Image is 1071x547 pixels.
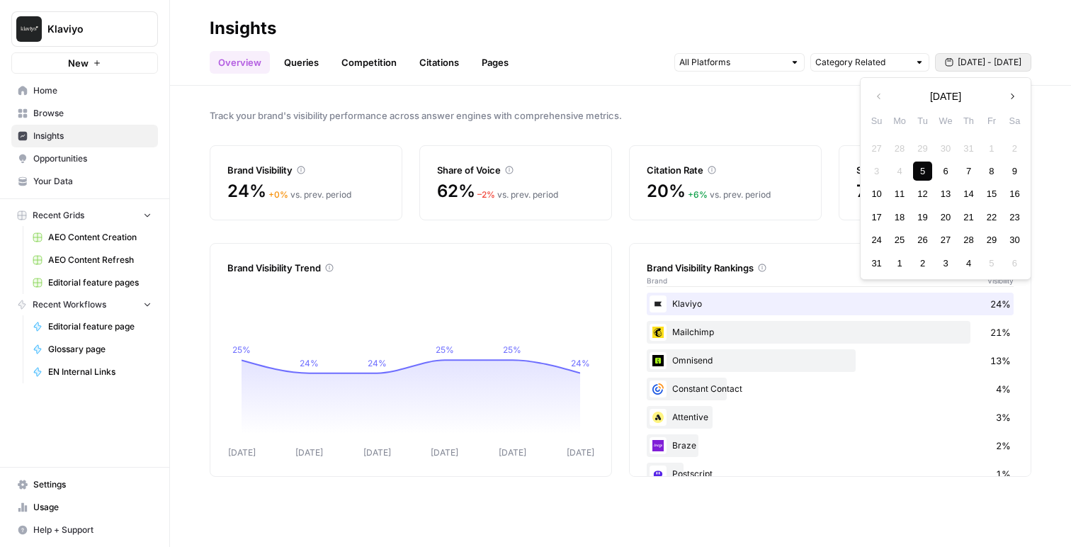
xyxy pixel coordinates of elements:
[936,111,955,130] div: We
[913,254,932,273] div: Choose Tuesday, September 2nd, 2025
[867,139,886,158] div: Not available Sunday, July 27th, 2025
[477,188,558,201] div: vs. prev. period
[890,230,909,249] div: Choose Monday, August 25th, 2025
[1005,162,1024,181] div: Choose Saturday, August 9th, 2025
[913,208,932,227] div: Choose Tuesday, August 19th, 2025
[647,261,1014,275] div: Brand Visibility Rankings
[936,139,955,158] div: Not available Wednesday, July 30th, 2025
[571,358,590,368] tspan: 24%
[936,184,955,203] div: Choose Wednesday, August 13th, 2025
[913,230,932,249] div: Choose Tuesday, August 26th, 2025
[890,139,909,158] div: Not available Monday, July 28th, 2025
[26,249,158,271] a: AEO Content Refresh
[227,261,594,275] div: Brand Visibility Trend
[958,56,1021,69] span: [DATE] - [DATE]
[33,84,152,97] span: Home
[437,163,594,177] div: Share of Voice
[647,180,685,203] span: 20%
[913,139,932,158] div: Not available Tuesday, July 29th, 2025
[982,139,1001,158] div: Not available Friday, August 1st, 2025
[333,51,405,74] a: Competition
[1005,230,1024,249] div: Choose Saturday, August 30th, 2025
[650,409,667,426] img: n07qf5yuhemumpikze8icgz1odva
[647,434,1014,457] div: Braze
[890,254,909,273] div: Choose Monday, September 1st, 2025
[210,51,270,74] a: Overview
[860,77,1031,280] div: [DATE] - [DATE]
[996,410,1011,424] span: 3%
[930,89,961,103] span: [DATE]
[48,254,152,266] span: AEO Content Refresh
[368,358,387,368] tspan: 24%
[26,338,158,361] a: Glossary page
[567,447,594,458] tspan: [DATE]
[688,188,771,201] div: vs. prev. period
[913,111,932,130] div: Tu
[227,163,385,177] div: Brand Visibility
[232,344,251,355] tspan: 25%
[936,254,955,273] div: Choose Wednesday, September 3rd, 2025
[647,463,1014,485] div: Postscript
[890,208,909,227] div: Choose Monday, August 18th, 2025
[982,162,1001,181] div: Choose Friday, August 8th, 2025
[815,55,909,69] input: Category Related
[33,152,152,165] span: Opportunities
[647,163,804,177] div: Citation Rate
[48,320,152,333] span: Editorial feature page
[11,102,158,125] a: Browse
[11,205,158,226] button: Recent Grids
[1005,184,1024,203] div: Choose Saturday, August 16th, 2025
[268,189,288,200] span: + 0 %
[477,189,495,200] span: – 2 %
[227,180,266,203] span: 24%
[499,447,526,458] tspan: [DATE]
[982,111,1001,130] div: Fr
[867,230,886,249] div: Choose Sunday, August 24th, 2025
[867,184,886,203] div: Choose Sunday, August 10th, 2025
[1005,254,1024,273] div: Not available Saturday, September 6th, 2025
[33,524,152,536] span: Help + Support
[987,275,1014,286] span: Visibility
[210,17,276,40] div: Insights
[411,51,467,74] a: Citations
[650,466,667,483] img: fxnkixr6jbtdipu3lra6hmajxwf3
[647,321,1014,344] div: Mailchimp
[431,447,458,458] tspan: [DATE]
[210,108,1031,123] span: Track your brand's visibility performance across answer engines with comprehensive metrics.
[11,496,158,519] a: Usage
[650,324,667,341] img: pg21ys236mnd3p55lv59xccdo3xy
[890,162,909,181] div: Not available Monday, August 4th, 2025
[268,188,351,201] div: vs. prev. period
[11,52,158,74] button: New
[856,163,1014,177] div: Sentiment Score
[936,230,955,249] div: Choose Wednesday, August 27th, 2025
[48,366,152,378] span: EN Internal Links
[647,349,1014,372] div: Omnisend
[936,162,955,181] div: Choose Wednesday, August 6th, 2025
[679,55,784,69] input: All Platforms
[867,111,886,130] div: Su
[228,447,256,458] tspan: [DATE]
[650,380,667,397] img: rg202btw2ktor7h9ou5yjtg7epnf
[68,56,89,70] span: New
[959,111,978,130] div: Th
[503,344,521,355] tspan: 25%
[48,343,152,356] span: Glossary page
[959,139,978,158] div: Not available Thursday, July 31st, 2025
[33,130,152,142] span: Insights
[996,382,1011,396] span: 4%
[33,209,84,222] span: Recent Grids
[959,162,978,181] div: Choose Thursday, August 7th, 2025
[856,180,877,203] span: 72
[647,406,1014,429] div: Attentive
[650,437,667,454] img: 3j9qnj2pq12j0e9szaggu3i8lwoi
[437,180,475,203] span: 62%
[890,111,909,130] div: Mo
[11,125,158,147] a: Insights
[26,315,158,338] a: Editorial feature page
[295,447,323,458] tspan: [DATE]
[33,175,152,188] span: Your Data
[11,11,158,47] button: Workspace: Klaviyo
[990,297,1011,311] span: 24%
[865,137,1026,275] div: month 2025-08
